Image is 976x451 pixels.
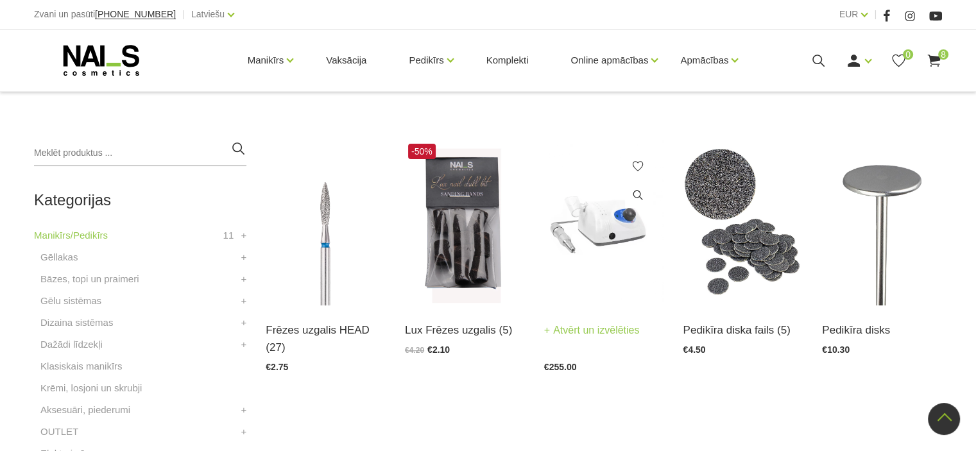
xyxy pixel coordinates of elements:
a: Pedikīra disks [822,321,942,339]
a: Bāzes, topi un praimeri [40,271,139,287]
a: Frēzes uzgalis HEAD (27) [266,321,386,356]
a: Krēmi, losjoni un skrubji [40,380,142,396]
a: Pedikīra diska fails (5) [683,321,803,339]
a: Apmācības [680,35,728,86]
a: Latviešu [191,6,225,22]
img: Frēzes uzgaļi ātrai un efektīvai gēla un gēllaku noņemšanai, aparāta manikīra un aparāta pedikīra... [405,140,525,305]
a: [PHONE_NUMBER] [95,10,176,19]
a: Atvērt un izvēlēties [544,321,640,339]
span: | [874,6,877,22]
span: -50% [408,144,436,159]
span: 0 [903,49,913,60]
a: + [241,337,247,352]
a: + [241,293,247,309]
a: + [241,402,247,418]
a: 0 [891,53,907,69]
a: + [241,424,247,439]
a: Dizaina sistēmas [40,315,113,330]
span: €2.10 [427,345,450,355]
a: + [241,250,247,265]
span: €255.00 [544,362,577,372]
a: Gēllakas [40,250,78,265]
a: 8 [926,53,942,69]
a: Dažādi līdzekļi [40,337,103,352]
span: €2.75 [266,362,288,372]
a: Klasiskais manikīrs [40,359,123,374]
span: €4.20 [405,346,424,355]
img: Frēzes uzgaļi ātrai un efektīvai gēla un gēllaku noņemšanai, aparāta manikīra un aparāta pedikīra... [266,140,386,305]
img: SDC-15(coarse)) - #100 - Pedikīra diska faili 100griti, Ø 15mm SDC-15(medium) - #180 - Pedikīra d... [683,140,803,305]
a: Manikīrs/Pedikīrs [34,228,108,243]
div: Zvani un pasūti [34,6,176,22]
span: €4.50 [683,345,705,355]
a: Pedikīrs [409,35,443,86]
a: OUTLET [40,424,78,439]
span: [PHONE_NUMBER] [95,9,176,19]
a: + [241,315,247,330]
img: (SDM-15) - Pedikīra disks Ø 15mm (SDM-20) - Pedikīra disks Ø 20mm(SDM-25) - Pedikīra disks Ø 25mm... [822,140,942,305]
img: Frēzes iekārta Strong 210/105L līdz 40 000 apgr. bez pedālis ― profesionāla ierīce aparāta manikī... [544,140,664,305]
a: EUR [839,6,859,22]
input: Meklēt produktus ... [34,140,246,166]
a: Aksesuāri, piederumi [40,402,130,418]
h2: Kategorijas [34,192,246,208]
a: + [241,271,247,287]
a: Manikīrs [248,35,284,86]
a: Lux Frēzes uzgalis (5) [405,321,525,339]
a: Online apmācības [570,35,648,86]
span: 11 [223,228,234,243]
span: | [182,6,185,22]
a: + [241,228,247,243]
a: Komplekti [476,30,539,91]
span: €10.30 [822,345,850,355]
a: Gēlu sistēmas [40,293,101,309]
span: 8 [938,49,948,60]
a: Vaksācija [316,30,377,91]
